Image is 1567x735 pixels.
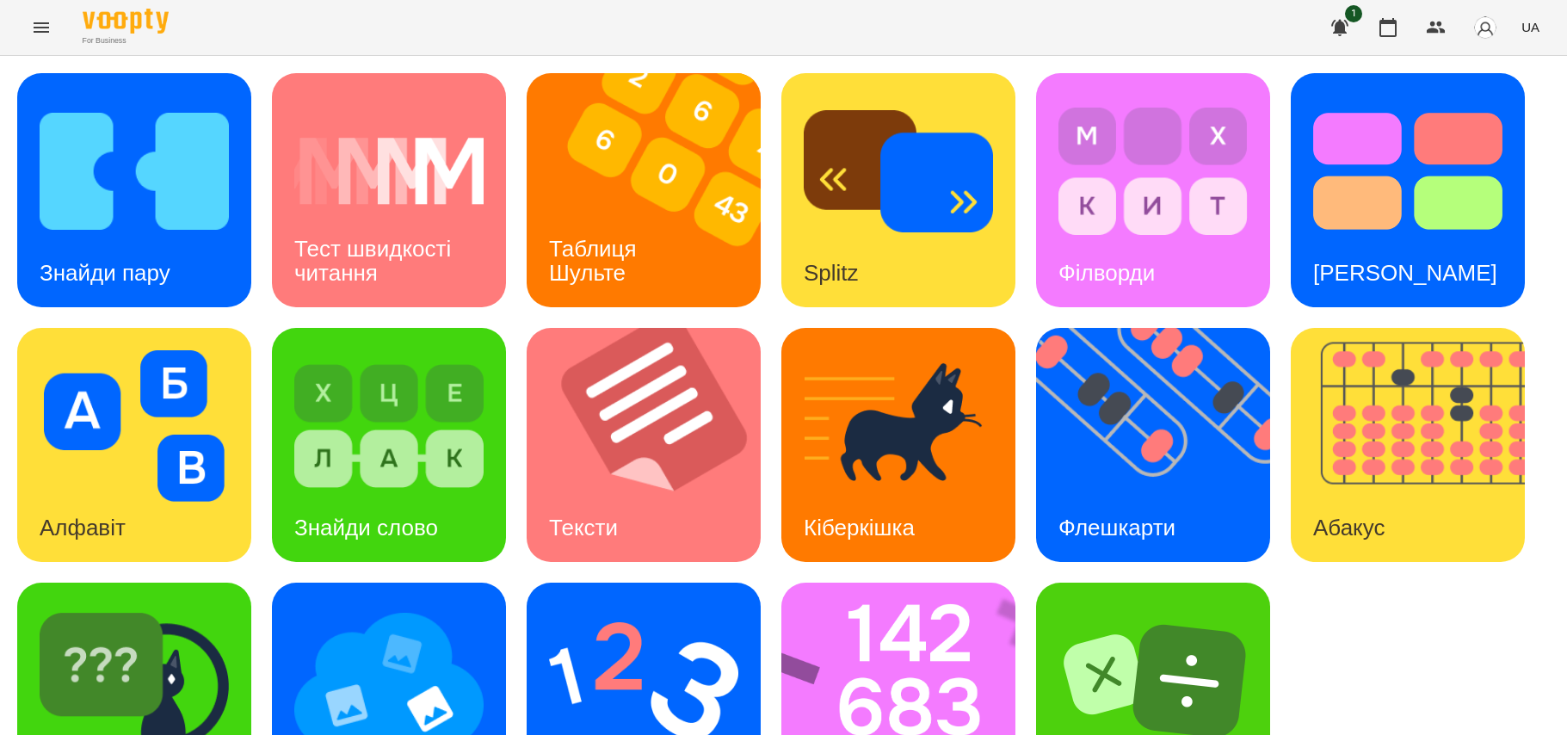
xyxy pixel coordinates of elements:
[527,73,782,307] img: Таблиця Шульте
[1291,73,1525,307] a: Тест Струпа[PERSON_NAME]
[1473,15,1497,40] img: avatar_s.png
[804,350,993,502] img: Кіберкішка
[294,96,484,247] img: Тест швидкості читання
[83,35,169,46] span: For Business
[1036,328,1270,562] a: ФлешкартиФлешкарти
[1291,328,1525,562] a: АбакусАбакус
[21,7,62,48] button: Menu
[1058,260,1155,286] h3: Філворди
[294,350,484,502] img: Знайди слово
[804,515,915,540] h3: Кіберкішка
[1345,5,1362,22] span: 1
[17,328,251,562] a: АлфавітАлфавіт
[527,73,761,307] a: Таблиця ШультеТаблиця Шульте
[1313,260,1497,286] h3: [PERSON_NAME]
[40,515,126,540] h3: Алфавіт
[781,328,1015,562] a: КіберкішкаКіберкішка
[1515,11,1546,43] button: UA
[1521,18,1539,36] span: UA
[40,350,229,502] img: Алфавіт
[1313,515,1385,540] h3: Абакус
[40,96,229,247] img: Знайди пару
[804,96,993,247] img: Splitz
[804,260,859,286] h3: Splitz
[549,236,643,285] h3: Таблиця Шульте
[83,9,169,34] img: Voopty Logo
[272,73,506,307] a: Тест швидкості читанняТест швидкості читання
[1313,96,1502,247] img: Тест Струпа
[40,260,170,286] h3: Знайди пару
[549,515,618,540] h3: Тексти
[527,328,782,562] img: Тексти
[294,515,438,540] h3: Знайди слово
[1036,73,1270,307] a: ФілвордиФілворди
[781,73,1015,307] a: SplitzSplitz
[294,236,457,285] h3: Тест швидкості читання
[272,328,506,562] a: Знайди словоЗнайди слово
[1058,515,1175,540] h3: Флешкарти
[17,73,251,307] a: Знайди паруЗнайди пару
[1058,96,1248,247] img: Філворди
[1036,328,1292,562] img: Флешкарти
[527,328,761,562] a: ТекстиТексти
[1291,328,1546,562] img: Абакус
